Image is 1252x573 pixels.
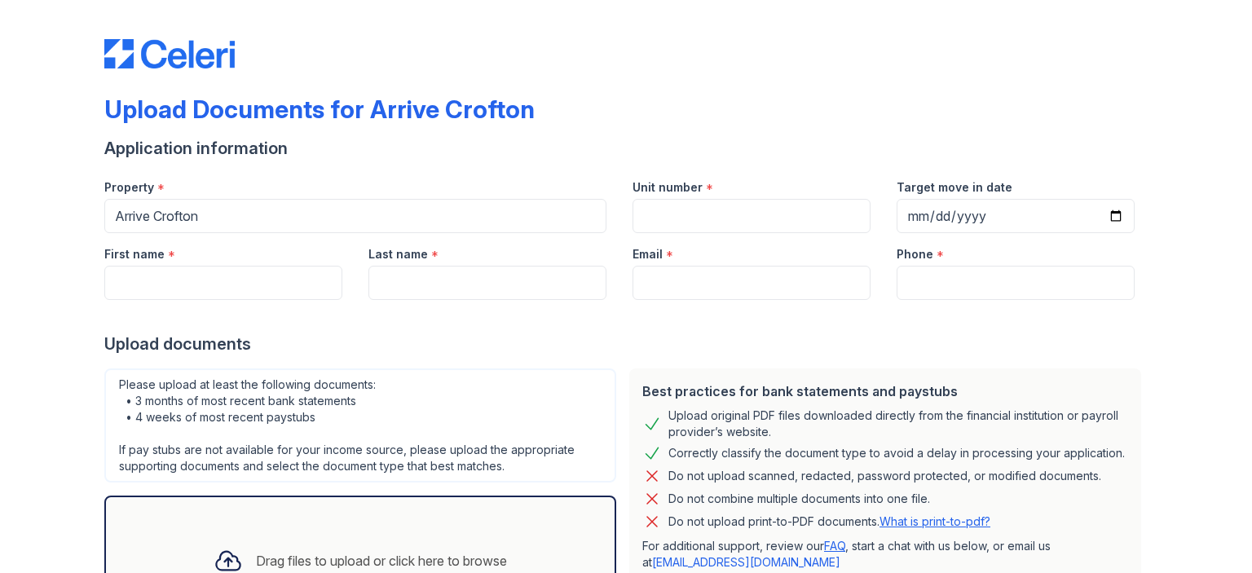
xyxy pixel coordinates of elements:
div: Please upload at least the following documents: • 3 months of most recent bank statements • 4 wee... [104,368,616,483]
p: For additional support, review our , start a chat with us below, or email us at [642,538,1128,571]
a: What is print-to-pdf? [879,514,990,528]
div: Drag files to upload or click here to browse [256,551,507,571]
label: First name [104,246,165,262]
label: Target move in date [897,179,1012,196]
label: Email [633,246,663,262]
img: CE_Logo_Blue-a8612792a0a2168367f1c8372b55b34899dd931a85d93a1a3d3e32e68fde9ad4.png [104,39,235,68]
div: Application information [104,137,1148,160]
div: Upload original PDF files downloaded directly from the financial institution or payroll provider’... [668,408,1128,440]
label: Last name [368,246,428,262]
div: Correctly classify the document type to avoid a delay in processing your application. [668,443,1125,463]
div: Best practices for bank statements and paystubs [642,381,1128,401]
a: FAQ [824,539,845,553]
p: Do not upload print-to-PDF documents. [668,513,990,530]
div: Upload Documents for Arrive Crofton [104,95,535,124]
div: Upload documents [104,333,1148,355]
label: Property [104,179,154,196]
div: Do not combine multiple documents into one file. [668,489,930,509]
div: Do not upload scanned, redacted, password protected, or modified documents. [668,466,1101,486]
label: Unit number [633,179,703,196]
a: [EMAIL_ADDRESS][DOMAIN_NAME] [652,555,840,569]
label: Phone [897,246,933,262]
